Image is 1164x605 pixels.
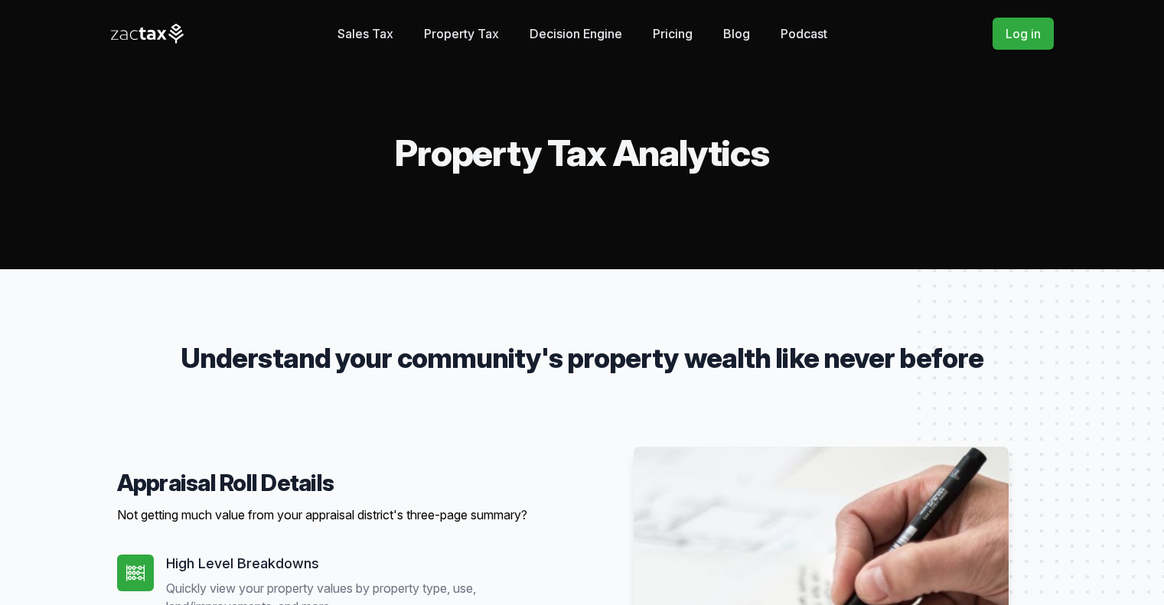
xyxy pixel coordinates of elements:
[117,506,570,524] p: Not getting much value from your appraisal district's three-page summary?
[653,18,693,49] a: Pricing
[166,343,999,373] p: Understand your community's property wealth like never before
[424,18,499,49] a: Property Tax
[111,135,1054,171] h2: Property Tax Analytics
[166,555,570,573] h5: High Level Breakdowns
[530,18,622,49] a: Decision Engine
[723,18,750,49] a: Blog
[993,18,1054,50] a: Log in
[337,18,393,49] a: Sales Tax
[117,469,570,496] h4: Appraisal Roll Details
[781,18,827,49] a: Podcast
